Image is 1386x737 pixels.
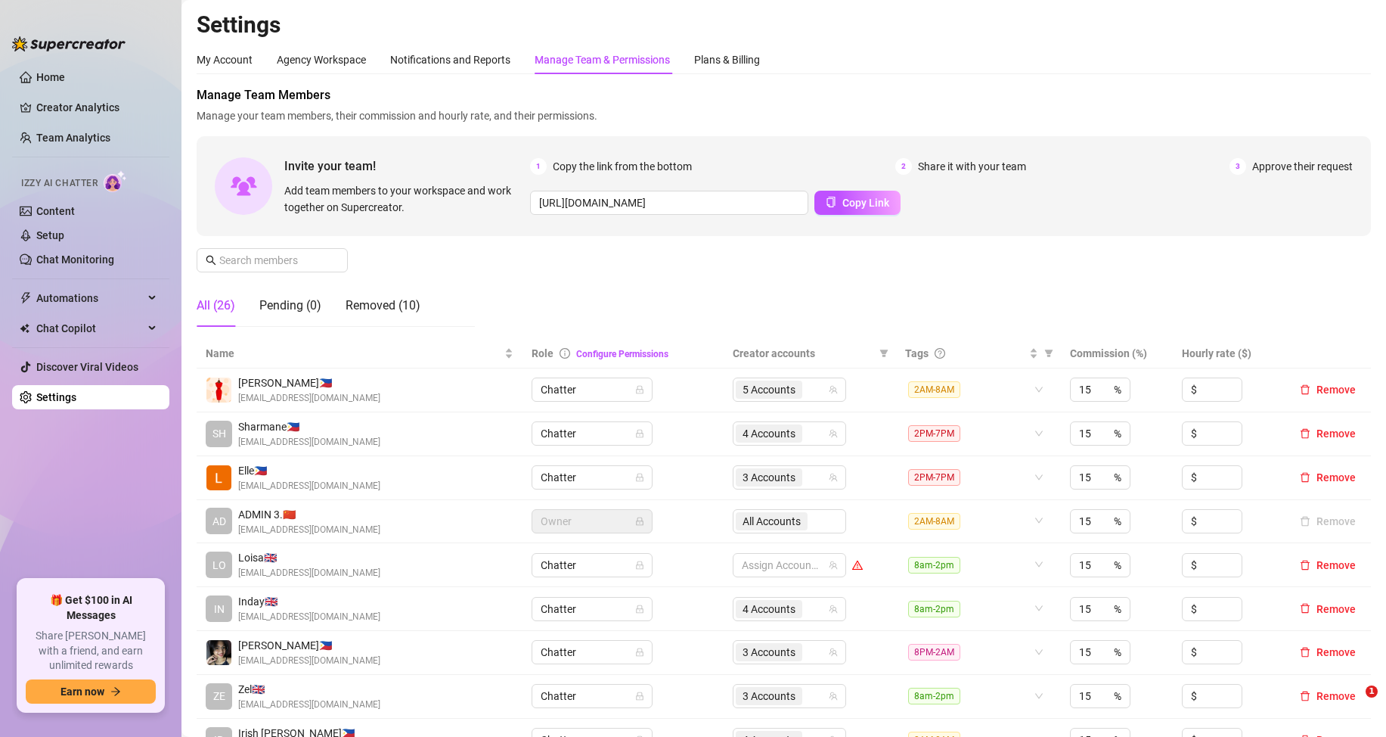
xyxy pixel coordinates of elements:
[238,593,380,610] span: Inday 🇬🇧
[532,347,553,359] span: Role
[918,158,1026,175] span: Share it with your team
[736,687,802,705] span: 3 Accounts
[829,429,838,438] span: team
[541,510,643,533] span: Owner
[743,688,795,704] span: 3 Accounts
[238,566,380,580] span: [EMAIL_ADDRESS][DOMAIN_NAME]
[814,191,901,215] button: Copy Link
[104,170,127,192] img: AI Chatter
[1300,472,1310,483] span: delete
[1294,468,1362,487] button: Remove
[238,435,380,449] span: [EMAIL_ADDRESS][DOMAIN_NAME]
[1173,339,1285,368] th: Hourly rate ($)
[238,506,380,523] span: ADMIN 3. 🇨🇳
[238,610,380,624] span: [EMAIL_ADDRESS][DOMAIN_NAME]
[1294,556,1362,574] button: Remove
[829,692,838,701] span: team
[736,424,802,443] span: 4 Accounts
[214,601,225,617] span: IN
[197,51,253,68] div: My Account
[541,378,643,401] span: Chatter
[110,686,121,697] span: arrow-right
[238,462,380,479] span: Elle 🇵🇭
[26,629,156,673] span: Share [PERSON_NAME] with a friend, and earn unlimited rewards
[635,385,644,394] span: lock
[1300,560,1310,571] span: delete
[238,375,380,391] span: [PERSON_NAME] 🇵🇭
[60,686,104,698] span: Earn now
[212,425,226,442] span: SH
[238,654,380,668] span: [EMAIL_ADDRESS][DOMAIN_NAME]
[829,605,838,614] span: team
[829,385,838,394] span: team
[541,685,643,707] span: Chatter
[852,560,863,571] span: warning
[238,391,380,406] span: [EMAIL_ADDRESS][DOMAIN_NAME]
[908,601,960,617] span: 8am-2pm
[733,345,873,362] span: Creator accounts
[535,51,670,68] div: Manage Team & Permissions
[1294,643,1362,661] button: Remove
[541,641,643,664] span: Chatter
[238,479,380,493] span: [EMAIL_ADDRESS][DOMAIN_NAME]
[635,692,644,701] span: lock
[553,158,692,175] span: Copy the link from the bottom
[346,297,420,315] div: Removed (10)
[829,473,838,482] span: team
[36,71,65,83] a: Home
[26,679,156,704] button: Earn nowarrow-right
[238,698,380,712] span: [EMAIL_ADDRESS][DOMAIN_NAME]
[1316,603,1356,615] span: Remove
[36,95,157,120] a: Creator Analytics
[1316,690,1356,702] span: Remove
[26,593,156,623] span: 🎁 Get $100 in AI Messages
[895,158,912,175] span: 2
[908,425,960,442] span: 2PM-7PM
[842,197,889,209] span: Copy Link
[541,554,643,577] span: Chatter
[1316,646,1356,658] span: Remove
[908,381,960,398] span: 2AM-8AM
[197,107,1371,124] span: Manage your team members, their commission and hourly rate, and their permissions.
[36,286,144,310] span: Automations
[36,361,138,373] a: Discover Viral Videos
[635,561,644,570] span: lock
[1300,428,1310,439] span: delete
[238,418,380,435] span: Sharmane 🇵🇭
[1300,691,1310,701] span: delete
[1294,381,1362,399] button: Remove
[908,513,960,530] span: 2AM-8AM
[743,469,795,486] span: 3 Accounts
[736,600,802,618] span: 4 Accounts
[829,648,838,657] span: team
[1335,686,1371,722] iframe: Intercom live chat
[736,468,802,487] span: 3 Accounts
[829,561,838,570] span: team
[206,640,231,665] img: Joyce
[908,644,960,661] span: 8PM-2AM
[1044,349,1053,358] span: filter
[277,51,366,68] div: Agency Workspace
[560,348,570,359] span: info-circle
[826,197,836,207] span: copy
[530,158,547,175] span: 1
[541,466,643,489] span: Chatter
[935,348,945,359] span: question-circle
[36,391,76,403] a: Settings
[908,557,960,574] span: 8am-2pm
[1316,559,1356,571] span: Remove
[21,176,98,191] span: Izzy AI Chatter
[908,469,960,486] span: 2PM-7PM
[1294,687,1362,705] button: Remove
[876,342,891,365] span: filter
[206,465,231,490] img: Elle
[390,51,510,68] div: Notifications and Reports
[635,517,644,526] span: lock
[743,381,795,398] span: 5 Accounts
[635,648,644,657] span: lock
[212,513,226,530] span: AD
[1316,428,1356,440] span: Remove
[1294,512,1362,530] button: Remove
[1294,600,1362,618] button: Remove
[1294,424,1362,443] button: Remove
